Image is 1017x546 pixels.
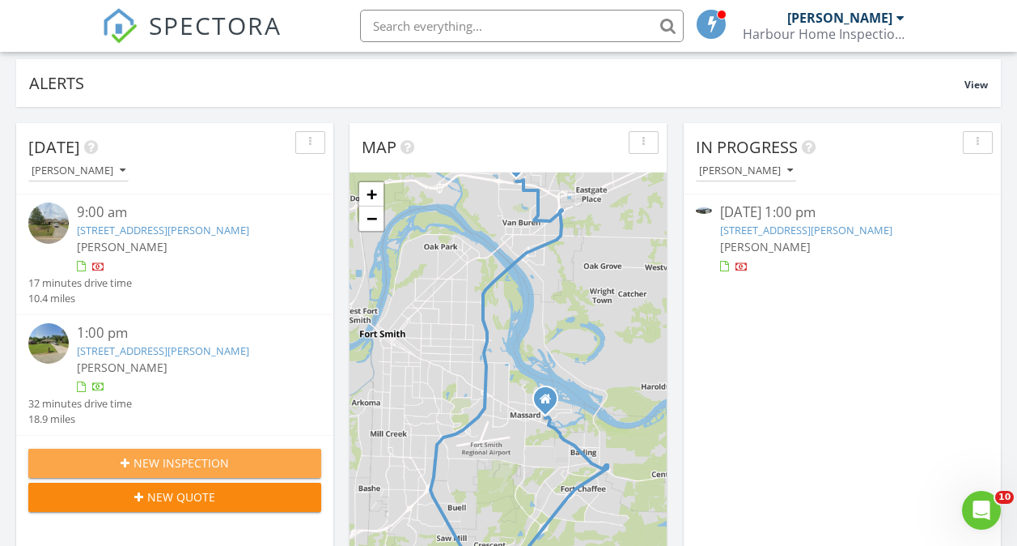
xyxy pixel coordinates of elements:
[149,8,282,42] span: SPECTORA
[699,165,793,177] div: [PERSON_NAME]
[995,491,1014,504] span: 10
[28,136,80,158] span: [DATE]
[77,343,249,358] a: [STREET_ADDRESS][PERSON_NAME]
[147,488,215,505] span: New Quote
[696,207,712,214] img: 9350457%2Fcover_photos%2FJIuclrl8OCnQ5YOlTopI%2Fsmall.jpg
[28,396,132,412] div: 32 minutes drive time
[28,412,132,427] div: 18.9 miles
[32,165,125,177] div: [PERSON_NAME]
[720,223,892,237] a: [STREET_ADDRESS][PERSON_NAME]
[77,239,167,254] span: [PERSON_NAME]
[28,323,321,427] a: 1:00 pm [STREET_ADDRESS][PERSON_NAME] [PERSON_NAME] 32 minutes drive time 18.9 miles
[28,449,321,478] button: New Inspection
[720,239,811,254] span: [PERSON_NAME]
[696,203,989,275] a: [DATE] 1:00 pm [STREET_ADDRESS][PERSON_NAME] [PERSON_NAME]
[77,223,249,237] a: [STREET_ADDRESS][PERSON_NAME]
[28,323,69,364] img: streetview
[28,160,129,182] button: [PERSON_NAME]
[28,203,321,306] a: 9:00 am [STREET_ADDRESS][PERSON_NAME] [PERSON_NAME] 17 minutes drive time 10.4 miles
[359,207,383,231] a: Zoom out
[787,10,892,26] div: [PERSON_NAME]
[545,399,555,408] div: 3605 Eastland Circle, Fort Smith AR 72903
[28,275,132,291] div: 17 minutes drive time
[77,323,297,343] div: 1:00 pm
[133,454,229,471] span: New Inspection
[696,160,796,182] button: [PERSON_NAME]
[28,203,69,243] img: streetview
[720,203,964,223] div: [DATE] 1:00 pm
[696,136,798,158] span: In Progress
[743,26,905,42] div: Harbour Home Inspections
[28,483,321,512] button: New Quote
[102,22,282,56] a: SPECTORA
[359,182,383,207] a: Zoom in
[964,78,988,92] span: View
[28,291,132,306] div: 10.4 miles
[962,491,1001,530] iframe: Intercom live chat
[77,360,167,375] span: [PERSON_NAME]
[362,136,396,158] span: Map
[29,72,964,94] div: Alerts
[360,10,684,42] input: Search everything...
[102,8,138,44] img: The Best Home Inspection Software - Spectora
[77,203,297,223] div: 9:00 am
